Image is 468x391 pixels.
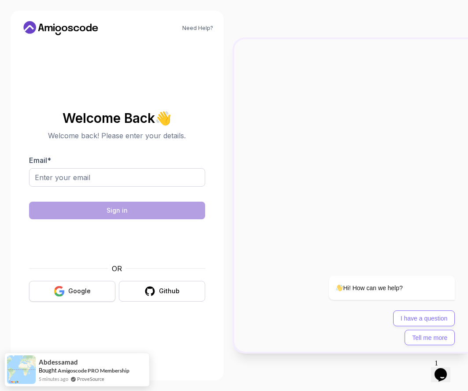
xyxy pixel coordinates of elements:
[29,168,205,187] input: Enter your email
[7,355,36,384] img: provesource social proof notification image
[155,111,171,125] span: 👋
[159,287,180,295] div: Github
[29,156,51,165] label: Email *
[431,356,459,382] iframe: chat widget
[39,358,78,366] span: Abdessamad
[51,225,184,258] iframe: Widget containing checkbox for hCaptcha security challenge
[39,367,57,374] span: Bought
[29,202,205,219] button: Sign in
[21,21,100,35] a: Home link
[77,375,104,383] a: ProveSource
[29,281,115,302] button: Google
[39,375,68,383] span: 5 minutes ago
[182,25,213,32] a: Need Help?
[119,281,205,302] button: Github
[68,287,91,295] div: Google
[301,196,459,351] iframe: chat widget
[58,367,129,374] a: Amigoscode PRO Membership
[107,206,128,215] div: Sign in
[112,263,122,274] p: OR
[29,111,205,125] h2: Welcome Back
[29,130,205,141] p: Welcome back! Please enter your details.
